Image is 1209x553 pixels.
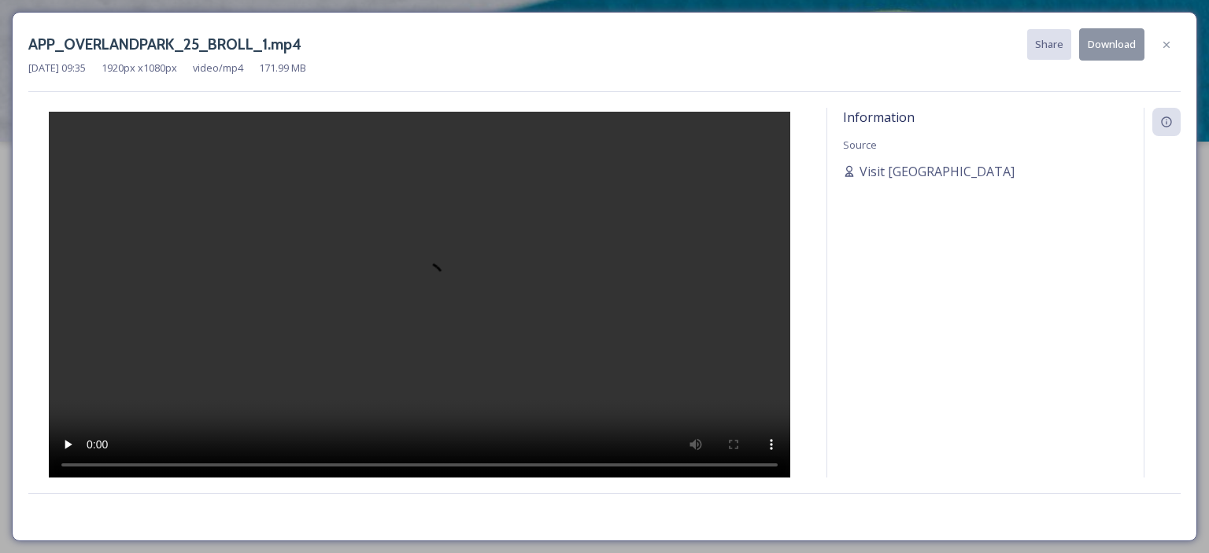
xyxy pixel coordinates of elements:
span: 1920 px x 1080 px [102,61,177,76]
span: Source [843,138,877,152]
button: Share [1027,29,1071,60]
h3: APP_OVERLANDPARK_25_BROLL_1.mp4 [28,33,301,56]
span: 171.99 MB [259,61,306,76]
span: video/mp4 [193,61,243,76]
span: Visit [GEOGRAPHIC_DATA] [860,162,1015,181]
span: Information [843,109,915,126]
button: Download [1079,28,1144,61]
span: [DATE] 09:35 [28,61,86,76]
